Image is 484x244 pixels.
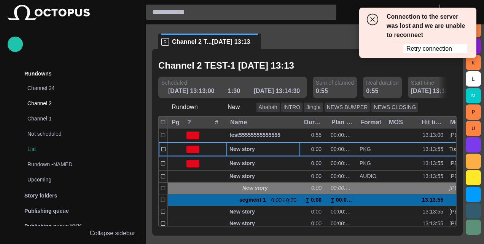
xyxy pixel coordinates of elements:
[8,5,90,20] img: Octopus News Room
[214,100,253,114] button: New
[27,176,123,183] p: Upcoming
[158,60,294,71] h2: Channel 2 TEST-1 [DATE] 13:13
[215,119,218,126] div: #
[371,103,418,112] button: NEWS CLOSING
[311,160,325,167] div: 0:00
[229,128,297,142] div: test55555555555555
[421,146,443,153] div: 13:13:55
[271,196,297,204] span: 0:00 / 0:00
[360,160,371,167] div: PKG
[158,34,261,49] div: RChannel 2 T...[DATE] 13:13
[229,218,297,230] div: New story
[172,38,250,46] span: Channel 2 T...[DATE] 13:13
[331,132,353,139] div: 00:00:55:00
[229,160,297,167] span: New story
[24,222,82,230] p: Publishing queue KKK
[449,160,472,167] div: Peter Drevicky (pdrevicky)
[228,87,244,96] div: 1:30
[387,12,470,40] p: Connection to the server was lost and we are unable to reconnect
[168,87,218,96] div: [DATE] 13:13:00
[316,87,328,96] div: 0:55
[421,194,443,206] div: 13:13:55
[24,70,52,77] p: Rundowns
[316,79,354,87] span: Sum of planned
[27,130,123,138] p: Not scheduled
[27,115,123,122] p: Channel 1
[27,145,138,153] p: List
[158,100,211,114] button: Rundown
[90,229,135,238] p: Collapse sidebar
[449,185,472,192] div: Karel Petrak (kpetrak)
[331,185,353,192] div: 00:00:00:00
[214,128,223,142] div: 1
[449,173,472,180] div: Peter Drevicky (pdrevicky)
[229,132,297,139] span: test55555555555555
[172,119,180,126] div: Pg
[331,194,353,206] div: ∑ 00:00:00:00
[254,87,304,96] div: [DATE] 13:14:30
[229,143,297,156] div: New story
[331,146,353,153] div: 00:00:00:00
[229,206,297,218] div: New story
[421,132,443,139] div: 13:13:00
[449,208,472,215] div: Peter Drevicky (pdrevicky)
[27,100,123,107] p: Channel 2
[161,38,169,46] p: R
[24,207,69,215] p: Publishing queue
[422,119,443,126] div: Hit time
[187,119,191,126] div: ?
[304,119,324,126] div: Duration
[230,119,247,126] div: Name
[229,183,297,194] div: New story
[242,185,297,192] span: New story
[325,103,370,112] button: NEWS BUMPER
[366,79,398,87] span: Real duration
[450,119,471,126] div: Modified by
[406,45,452,53] span: Retry connection
[8,226,138,241] button: Collapse sidebar
[229,208,297,215] span: New story
[466,104,481,120] button: P
[311,132,325,139] div: 0:55
[449,146,472,153] div: Tosaporn Choosak (tchoosak)
[331,173,353,180] div: 00:00:00:12
[161,79,187,87] span: Scheduled
[229,171,297,182] div: New story
[304,103,323,112] button: Jingle
[281,103,302,112] button: INTRO
[360,173,376,180] div: AUDIO
[466,55,481,70] button: K
[311,208,325,215] div: 0:00
[421,208,443,215] div: 13:13:55
[27,161,123,168] p: Rundown -NAMED
[24,192,57,199] p: Story folders
[229,146,297,153] span: New story
[389,119,403,126] div: MOS
[331,160,353,167] div: 00:00:00:00
[239,194,267,206] span: segment 1
[360,146,371,153] div: PKG
[421,160,443,167] div: 13:13:55
[411,79,435,87] span: Start time
[331,119,353,126] div: Plan dur
[466,121,481,136] button: U
[27,84,123,92] p: Channel 24
[449,132,472,139] div: Karel Petrak (kpetrak)
[12,142,138,157] div: List
[366,87,378,96] div: 0:55
[214,157,223,170] div: 1
[403,44,467,53] button: Retry connection
[8,66,138,226] ul: main menu
[421,173,443,180] div: 13:13:55
[8,203,138,218] div: Publishing queue
[229,173,297,180] span: New story
[311,185,325,192] div: 0:00
[331,208,353,215] div: 00:00:00:00
[256,103,280,112] button: Ahahah
[229,157,297,170] div: New story
[311,173,325,180] div: 0:00
[311,146,325,153] div: 0:00
[306,194,325,206] div: ∑ 0:00
[466,71,481,87] button: L
[360,119,381,126] div: Format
